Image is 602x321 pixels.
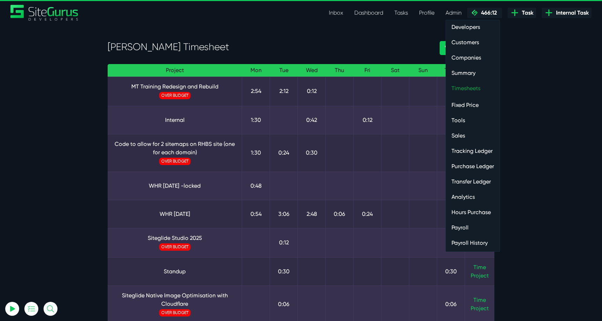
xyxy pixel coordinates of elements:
[298,106,326,134] td: 0:42
[349,6,389,20] a: Dashboard
[323,6,349,20] a: Inbox
[298,134,326,172] td: 0:30
[113,234,236,242] a: Siteglide Studio 2025
[542,8,592,18] a: Internal Task
[270,64,298,77] th: Tue
[446,113,500,127] a: Tools
[270,228,298,257] td: 0:12
[440,41,452,55] a: ‹
[113,291,236,308] a: Siteglide Native Image Optimisation with Cloudflare
[298,64,326,77] th: Wed
[446,66,500,80] a: Summary
[446,236,500,250] a: Payroll History
[446,159,500,173] a: Purchase Ledger
[437,106,465,134] td: 2:24
[298,200,326,228] td: 2:48
[446,221,500,235] a: Payroll
[270,200,298,228] td: 3:06
[354,64,381,77] th: Fri
[508,8,536,18] a: Task
[113,116,236,124] a: Internal
[446,129,500,143] a: Sales
[113,140,236,157] a: Code to allow for 2 sitemaps on RHBS site (one for each domain)
[409,64,437,77] th: Sun
[159,243,191,251] span: OVER BUDGET
[354,200,381,228] td: 0:24
[270,257,298,285] td: 0:30
[10,5,79,21] img: Sitegurus Logo
[242,134,270,172] td: 1:30
[113,83,236,91] a: MT Training Redesign and Rebuild
[446,36,500,49] a: Customers
[519,9,533,17] span: Task
[446,51,500,65] a: Companies
[446,144,500,158] a: Tracking Ledger
[446,98,500,112] a: Fixed Price
[23,82,99,97] input: Email
[437,200,465,228] td: 7:18
[270,134,298,172] td: 0:24
[437,257,465,285] td: 0:30
[159,309,191,316] span: OVER BUDGET
[437,134,465,172] td: 2:24
[437,228,465,257] td: 0:12
[242,64,270,77] th: Mon
[108,41,429,53] h3: [PERSON_NAME] Timesheet
[242,200,270,228] td: 0:54
[354,106,381,134] td: 0:12
[23,123,99,138] button: Log In
[473,264,486,271] a: Time
[326,64,354,77] th: Thu
[446,190,500,204] a: Analytics
[113,210,236,218] a: WHR [DATE]
[381,64,409,77] th: Sat
[10,5,79,21] a: SiteGurus
[113,267,236,276] a: Standup
[159,92,191,99] span: OVER BUDGET
[553,9,589,17] span: Internal Task
[298,77,326,106] td: 0:12
[471,272,489,280] a: Project
[446,205,500,219] a: Hours Purchase
[108,64,242,77] th: Project
[467,8,502,18] a: 466:12
[471,304,489,313] a: Project
[414,6,440,20] a: Profile
[242,106,270,134] td: 1:30
[113,182,236,190] a: WHR [DATE] -locked
[242,172,270,200] td: 0:48
[326,200,354,228] td: 0:06
[389,6,414,20] a: Tasks
[446,20,500,34] a: Developers
[478,9,497,16] span: 466:12
[446,175,500,189] a: Transfer Ledger
[437,172,465,200] td: 0:48
[242,77,270,106] td: 2:54
[446,81,500,95] a: Timesheets
[473,297,486,303] a: Time
[437,64,465,77] th: Total
[159,158,191,165] span: OVER BUDGET
[440,6,467,20] a: Admin
[437,77,465,106] td: 5:18
[270,77,298,106] td: 2:12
